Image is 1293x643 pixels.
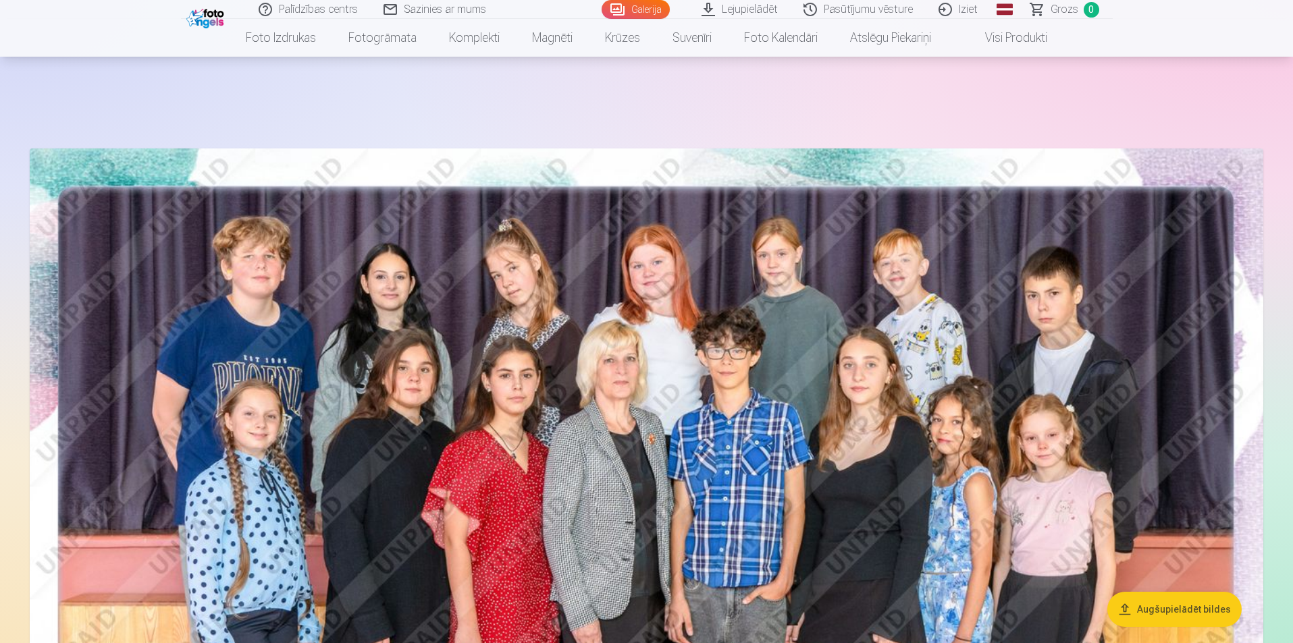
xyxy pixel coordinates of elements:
[728,19,834,57] a: Foto kalendāri
[656,19,728,57] a: Suvenīri
[1107,592,1242,627] button: Augšupielādēt bildes
[433,19,516,57] a: Komplekti
[589,19,656,57] a: Krūzes
[332,19,433,57] a: Fotogrāmata
[1084,2,1099,18] span: 0
[186,5,228,28] img: /fa1
[947,19,1063,57] a: Visi produkti
[834,19,947,57] a: Atslēgu piekariņi
[516,19,589,57] a: Magnēti
[230,19,332,57] a: Foto izdrukas
[1051,1,1078,18] span: Grozs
